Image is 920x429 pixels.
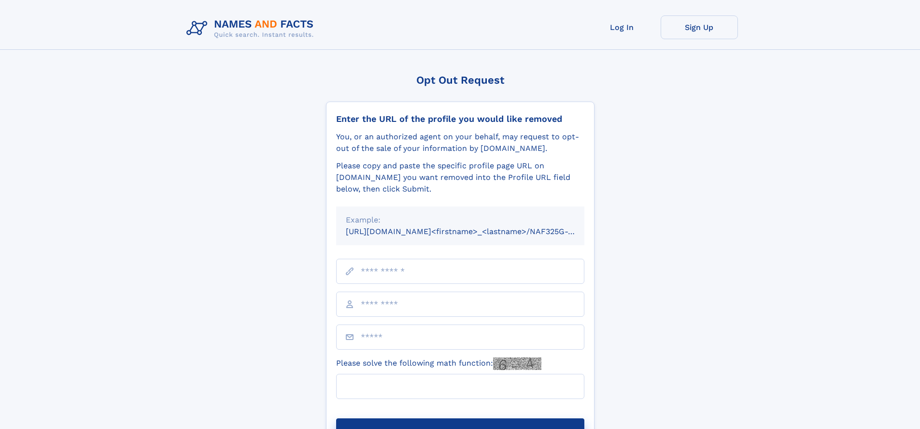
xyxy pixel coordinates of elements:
[583,15,661,39] a: Log In
[336,114,584,124] div: Enter the URL of the profile you would like removed
[183,15,322,42] img: Logo Names and Facts
[346,227,603,236] small: [URL][DOMAIN_NAME]<firstname>_<lastname>/NAF325G-xxxxxxxx
[336,160,584,195] div: Please copy and paste the specific profile page URL on [DOMAIN_NAME] you want removed into the Pr...
[661,15,738,39] a: Sign Up
[326,74,594,86] div: Opt Out Request
[336,131,584,154] div: You, or an authorized agent on your behalf, may request to opt-out of the sale of your informatio...
[336,357,541,370] label: Please solve the following math function:
[346,214,575,226] div: Example:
